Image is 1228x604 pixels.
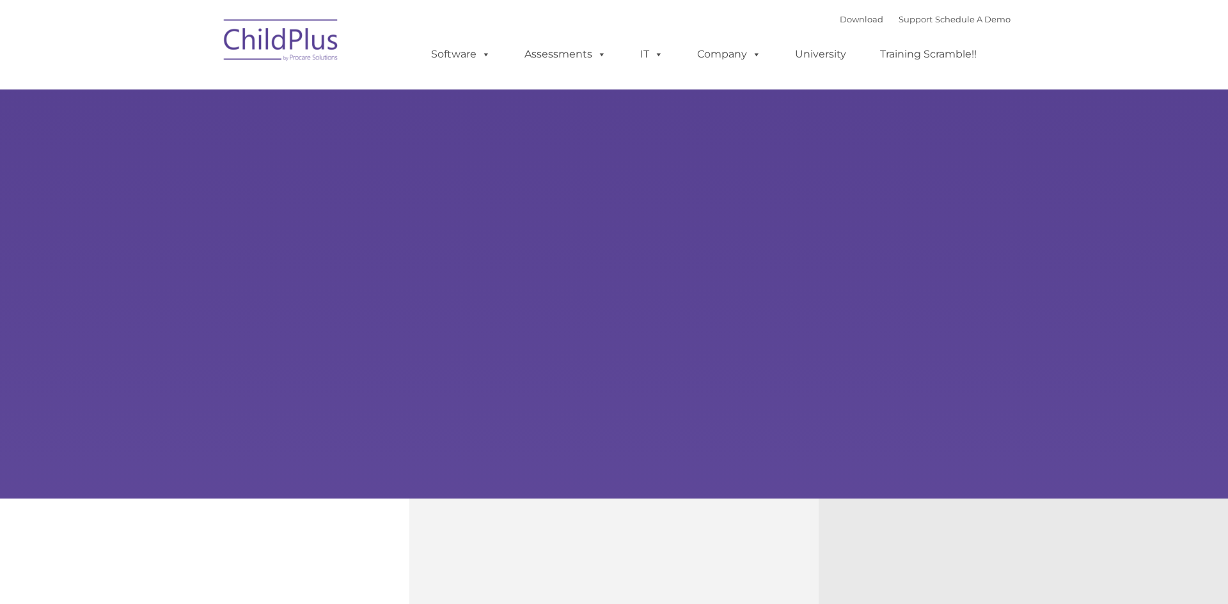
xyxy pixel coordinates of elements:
img: ChildPlus by Procare Solutions [217,10,345,74]
a: Download [840,14,883,24]
a: Schedule A Demo [935,14,1011,24]
a: IT [627,42,676,67]
a: Company [684,42,774,67]
a: Support [899,14,933,24]
a: Training Scramble!! [867,42,989,67]
a: University [782,42,859,67]
font: | [840,14,1011,24]
a: Assessments [512,42,619,67]
a: Software [418,42,503,67]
